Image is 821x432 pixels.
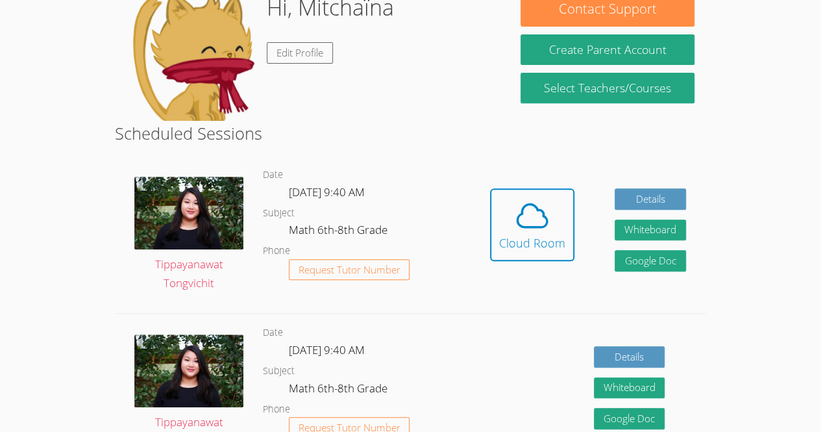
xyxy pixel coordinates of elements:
button: Request Tutor Number [289,259,410,281]
span: [DATE] 9:40 AM [289,184,365,199]
dt: Subject [263,363,295,379]
dt: Phone [263,243,290,259]
span: [DATE] 9:40 AM [289,342,365,357]
a: Edit Profile [267,42,333,64]
a: Google Doc [615,250,686,272]
dt: Subject [263,205,295,222]
a: Tippayanawat Tongvichit [134,177,243,292]
button: Whiteboard [594,377,665,399]
dd: Math 6th-8th Grade [289,379,390,401]
button: Create Parent Account [521,34,694,65]
button: Whiteboard [615,220,686,241]
img: IMG_0561.jpeg [134,335,243,407]
a: Google Doc [594,408,665,429]
dt: Phone [263,401,290,418]
a: Select Teachers/Courses [521,73,694,103]
a: Details [594,346,665,368]
dd: Math 6th-8th Grade [289,221,390,243]
button: Cloud Room [490,188,574,261]
img: IMG_0561.jpeg [134,177,243,249]
span: Request Tutor Number [299,265,400,275]
h2: Scheduled Sessions [115,121,706,146]
dt: Date [263,167,283,183]
a: Details [615,188,686,210]
div: Cloud Room [499,234,565,252]
dt: Date [263,325,283,341]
